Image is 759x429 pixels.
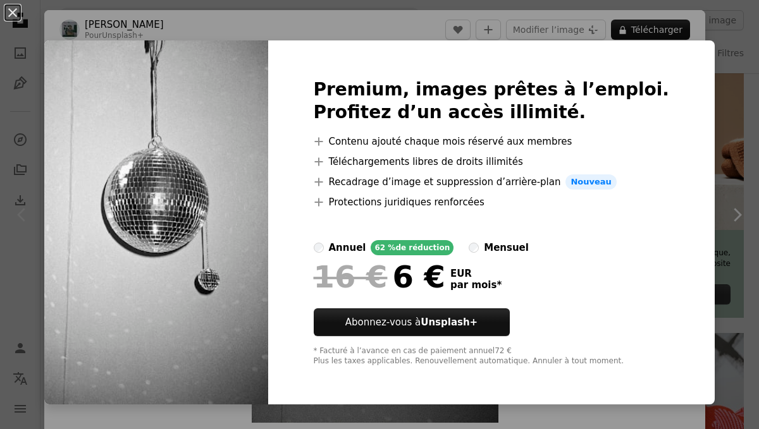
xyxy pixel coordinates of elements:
[450,268,502,279] span: EUR
[450,279,502,291] span: par mois *
[314,308,510,336] button: Abonnez-vous àUnsplash+
[484,240,529,255] div: mensuel
[314,174,670,190] li: Recadrage d’image et suppression d’arrière-plan
[371,240,454,255] div: 62 % de réduction
[44,40,268,404] img: premium_photo-1728499754017-d4ad4bf54c32
[329,240,366,255] div: annuel
[314,154,670,169] li: Téléchargements libres de droits illimités
[314,243,324,253] input: annuel62 %de réduction
[469,243,479,253] input: mensuel
[314,346,670,366] div: * Facturé à l’avance en cas de paiement annuel 72 € Plus les taxes applicables. Renouvellement au...
[421,317,478,328] strong: Unsplash+
[314,260,388,293] span: 16 €
[314,195,670,210] li: Protections juridiques renforcées
[565,174,616,190] span: Nouveau
[314,260,445,293] div: 6 €
[314,78,670,124] h2: Premium, images prêtes à l’emploi. Profitez d’un accès illimité.
[314,134,670,149] li: Contenu ajouté chaque mois réservé aux membres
